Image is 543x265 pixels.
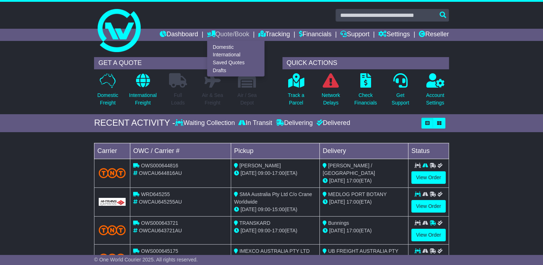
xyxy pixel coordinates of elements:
[207,59,264,67] a: Saved Quotes
[272,170,285,176] span: 17:00
[426,92,444,107] p: Account Settings
[207,51,264,59] a: International
[322,92,340,107] p: Network Delays
[99,225,126,235] img: TNT_Domestic.png
[274,119,314,127] div: Delivering
[207,43,264,51] a: Domestic
[321,73,340,111] a: NetworkDelays
[411,229,446,241] a: View Order
[419,29,449,41] a: Reseller
[160,29,198,41] a: Dashboard
[272,206,285,212] span: 15:00
[94,57,261,69] div: GET A QUOTE
[239,220,270,226] span: TRANSKARD
[234,227,317,234] div: - (ETA)
[141,220,178,226] span: OWS000643721
[207,29,249,41] a: Quote/Book
[141,163,178,168] span: OWS000644816
[408,143,449,159] td: Status
[99,168,126,178] img: TNT_Domestic.png
[234,206,317,213] div: - (ETA)
[378,29,410,41] a: Settings
[240,206,256,212] span: [DATE]
[237,92,257,107] p: Air / Sea Depot
[346,228,359,233] span: 17:00
[97,92,118,107] p: Domestic Freight
[346,178,359,183] span: 17:00
[411,200,446,213] a: View Order
[240,228,256,233] span: [DATE]
[139,228,182,233] span: OWCAU643721AU
[314,119,350,127] div: Delivered
[323,227,405,234] div: (ETA)
[258,228,270,233] span: 09:00
[258,170,270,176] span: 09:00
[354,92,377,107] p: Check Financials
[323,177,405,185] div: (ETA)
[258,29,290,41] a: Tracking
[94,257,198,262] span: © One World Courier 2025. All rights reserved.
[141,191,170,197] span: WRD645255
[139,199,182,205] span: OWCAU645255AU
[240,170,256,176] span: [DATE]
[329,228,345,233] span: [DATE]
[129,92,156,107] p: International Freight
[239,248,310,254] span: IMEXCO AUSTRALIA PTY LTD
[346,199,359,205] span: 17:00
[237,119,274,127] div: In Transit
[207,66,264,74] a: Drafts
[328,191,387,197] span: MEDLOG PORT BOTANY
[411,171,446,184] a: View Order
[323,248,398,261] span: UB FREIGHT AUSTRALIA PTY LTD
[231,143,320,159] td: Pickup
[128,73,157,111] a: InternationalFreight
[288,92,304,107] p: Track a Parcel
[99,254,126,263] img: TNT_Domestic.png
[239,163,281,168] span: [PERSON_NAME]
[392,92,409,107] p: Get Support
[354,73,377,111] a: CheckFinancials
[340,29,369,41] a: Support
[234,191,312,205] span: SMA Australia Pty Ltd C/o Crane Worldwide
[391,73,409,111] a: GetSupport
[234,169,317,177] div: - (ETA)
[323,198,405,206] div: (ETA)
[97,73,118,111] a: DomesticFreight
[299,29,332,41] a: Financials
[329,199,345,205] span: [DATE]
[287,73,305,111] a: Track aParcel
[282,57,449,69] div: QUICK ACTIONS
[323,163,375,176] span: [PERSON_NAME] / [GEOGRAPHIC_DATA]
[141,248,178,254] span: OWS000645175
[139,170,182,176] span: OWCAU644816AU
[175,119,237,127] div: Waiting Collection
[328,220,349,226] span: Bunnings
[320,143,408,159] td: Delivery
[258,206,270,212] span: 09:00
[329,178,345,183] span: [DATE]
[94,143,130,159] td: Carrier
[169,92,187,107] p: Full Loads
[130,143,231,159] td: OWC / Carrier #
[426,73,445,111] a: AccountSettings
[202,92,223,107] p: Air & Sea Freight
[207,41,265,76] div: Quote/Book
[99,198,126,206] img: GetCarrierServiceLogo
[272,228,285,233] span: 17:00
[94,118,175,128] div: RECENT ACTIVITY -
